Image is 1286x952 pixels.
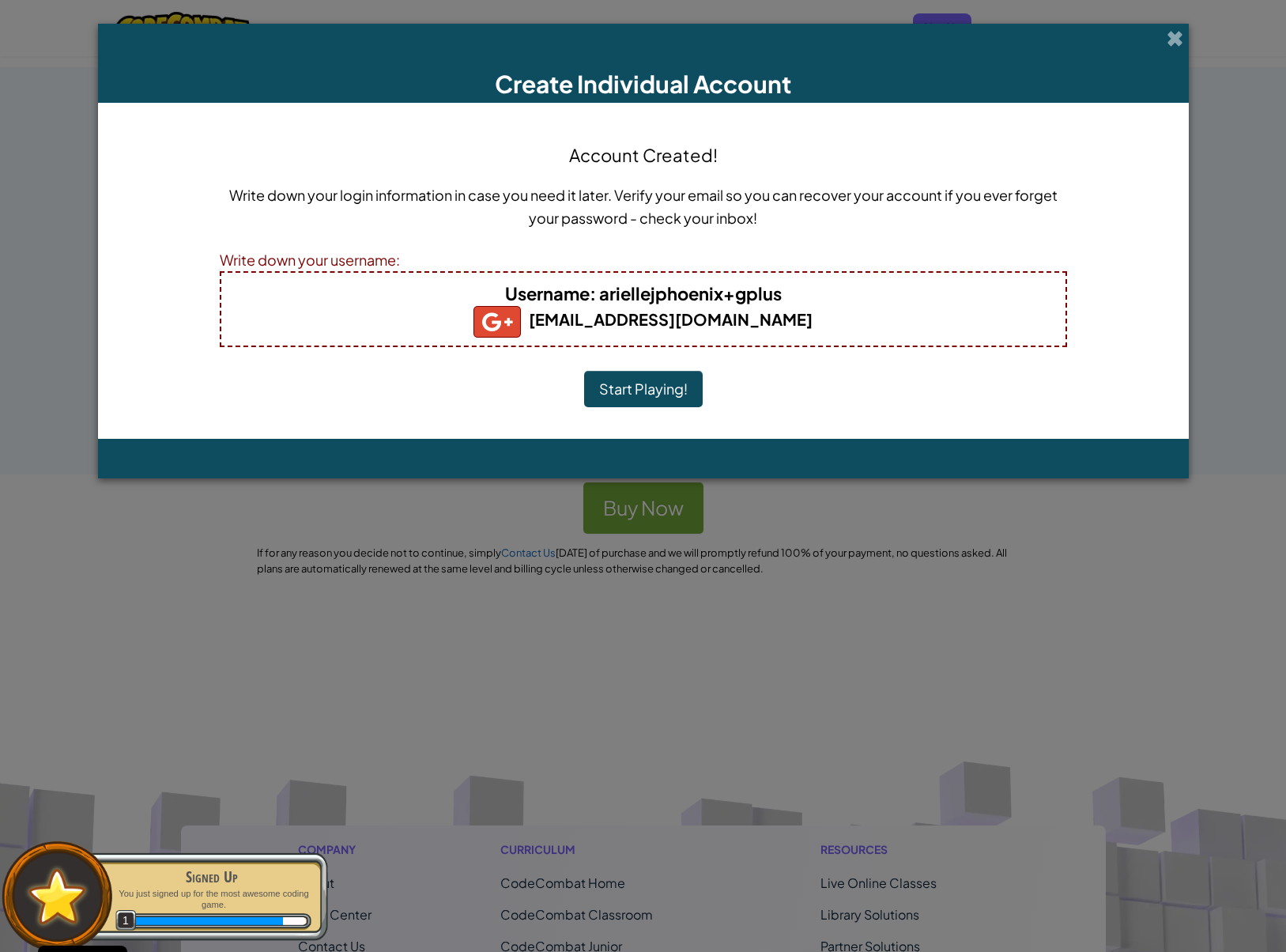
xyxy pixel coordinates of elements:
[220,248,1067,271] div: Write down your username:
[495,69,791,99] span: Create Individual Account
[220,183,1067,229] p: Write down your login information in case you need it later. Verify your email so you can recover...
[112,888,311,911] p: You just signed up for the most awesome coding game.
[584,371,703,407] button: Start Playing!
[473,306,521,338] img: gplus_small.png
[473,309,813,329] b: [EMAIL_ADDRESS][DOMAIN_NAME]
[569,142,718,168] h4: Account Created!
[21,861,93,931] img: default.png
[505,282,590,304] span: Username
[505,282,782,304] b: : ariellejphoenix+gplus
[115,910,137,931] span: 1
[112,866,311,888] div: Signed Up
